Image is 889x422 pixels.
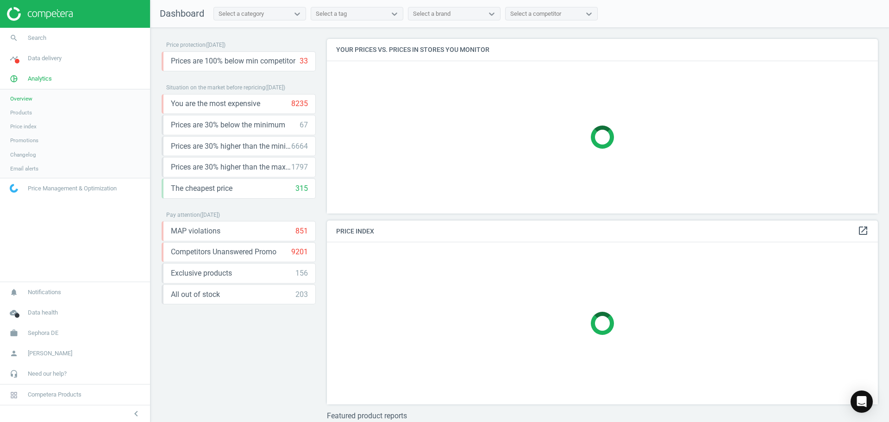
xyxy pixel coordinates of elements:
[171,268,232,278] span: Exclusive products
[858,225,869,237] a: open_in_new
[327,220,878,242] h4: Price Index
[5,365,23,383] i: headset_mic
[28,370,67,378] span: Need our help?
[200,212,220,218] span: ( [DATE] )
[10,137,38,144] span: Promotions
[10,109,32,116] span: Products
[28,288,61,296] span: Notifications
[7,7,73,21] img: ajHJNr6hYgQAAAAASUVORK5CYII=
[28,329,58,337] span: Sephora DE
[291,141,308,151] div: 6664
[5,70,23,88] i: pie_chart_outlined
[291,247,308,257] div: 9201
[171,290,220,300] span: All out of stock
[858,225,869,236] i: open_in_new
[5,50,23,67] i: timeline
[5,29,23,47] i: search
[295,268,308,278] div: 156
[10,165,38,172] span: Email alerts
[171,56,295,66] span: Prices are 100% below min competitor
[327,39,878,61] h4: Your prices vs. prices in stores you monitor
[28,391,81,399] span: Competera Products
[5,283,23,301] i: notifications
[219,10,264,18] div: Select a category
[5,345,23,362] i: person
[265,84,285,91] span: ( [DATE] )
[316,10,347,18] div: Select a tag
[171,226,220,236] span: MAP violations
[291,99,308,109] div: 8235
[171,99,260,109] span: You are the most expensive
[10,184,18,193] img: wGWNvw8QSZomAAAAABJRU5ErkJggg==
[28,75,52,83] span: Analytics
[125,408,148,420] button: chevron_left
[300,56,308,66] div: 33
[10,123,37,130] span: Price index
[171,162,291,172] span: Prices are 30% higher than the maximal
[166,42,206,48] span: Price protection
[28,54,62,63] span: Data delivery
[5,304,23,321] i: cloud_done
[28,309,58,317] span: Data health
[327,411,878,420] h3: Featured product reports
[171,141,291,151] span: Prices are 30% higher than the minimum
[295,226,308,236] div: 851
[171,120,285,130] span: Prices are 30% below the minimum
[10,95,32,102] span: Overview
[171,183,232,194] span: The cheapest price
[160,8,204,19] span: Dashboard
[291,162,308,172] div: 1797
[413,10,451,18] div: Select a brand
[10,151,36,158] span: Changelog
[510,10,561,18] div: Select a competitor
[28,34,46,42] span: Search
[206,42,225,48] span: ( [DATE] )
[295,290,308,300] div: 203
[851,391,873,413] div: Open Intercom Messenger
[131,408,142,419] i: chevron_left
[295,183,308,194] div: 315
[171,247,276,257] span: Competitors Unanswered Promo
[300,120,308,130] div: 67
[166,84,265,91] span: Situation on the market before repricing
[5,324,23,342] i: work
[28,184,117,193] span: Price Management & Optimization
[166,212,200,218] span: Pay attention
[28,349,72,358] span: [PERSON_NAME]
